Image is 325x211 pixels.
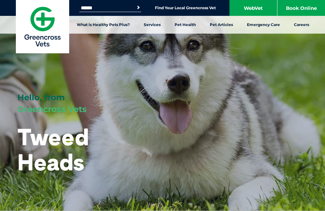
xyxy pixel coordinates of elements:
span: Hello, from [17,92,65,102]
a: Careers [287,16,316,34]
a: Find Your Local Greencross Vet [155,5,216,10]
span: Greencross Vets [17,104,87,114]
a: What is Healthy Pets Plus? [70,16,137,34]
h1: Tweed Heads [17,124,141,175]
a: Services [137,16,168,34]
button: Search [135,4,142,11]
a: Pet Articles [203,16,240,34]
a: Emergency Care [240,16,287,34]
a: Pet Health [168,16,203,34]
